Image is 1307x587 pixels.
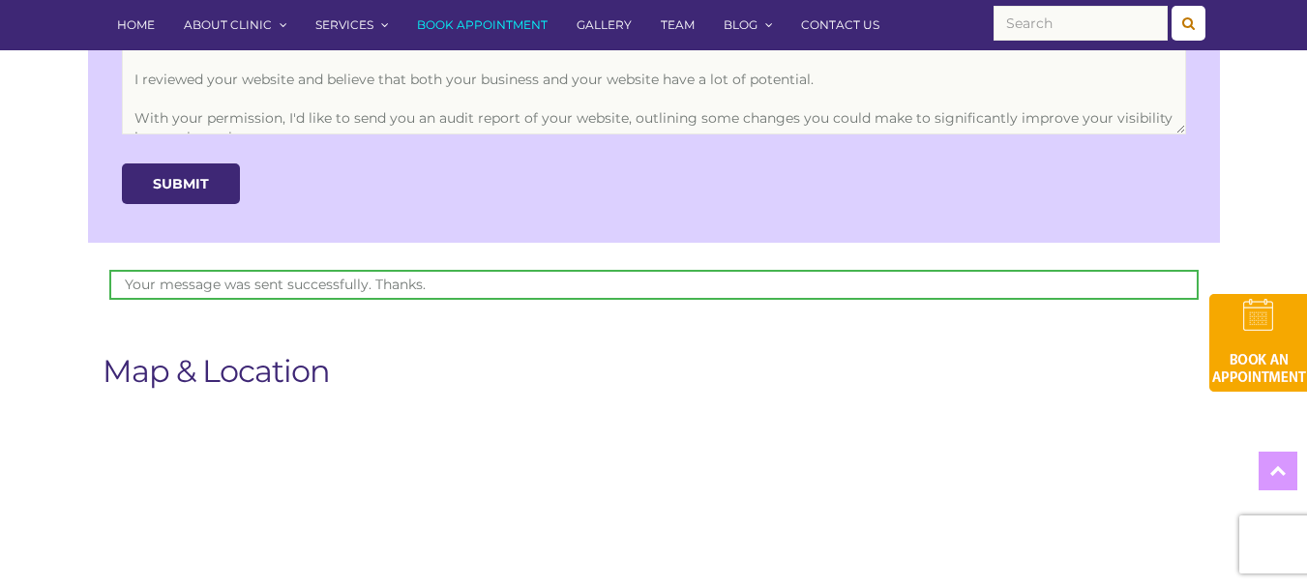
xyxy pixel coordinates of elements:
div: Your message was sent successfully. Thanks. [109,270,1199,300]
img: book-an-appointment-hod-gld.png [1209,294,1307,392]
h1: Map & Location [103,352,1205,391]
a: Top [1259,452,1297,490]
input: Search [994,6,1168,41]
input: Submit [122,163,240,204]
